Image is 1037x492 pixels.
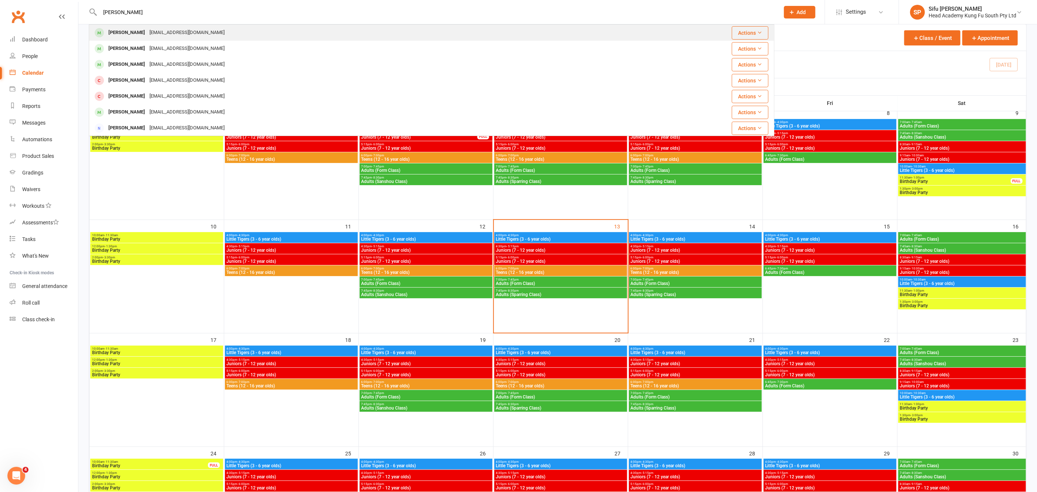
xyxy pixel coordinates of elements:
[10,311,78,328] a: Class kiosk mode
[765,121,895,124] span: 4:00pm
[496,256,626,259] span: 5:15pm
[765,267,895,270] span: 6:45pm
[496,350,626,355] span: Little Tigers (3 - 6 year olds)
[10,115,78,131] a: Messages
[765,248,895,252] span: Juniors (7 - 12 year olds)
[226,248,356,252] span: Juniors (7 - 12 year olds)
[630,289,760,292] span: 7:45pm
[776,154,788,157] span: - 7:30pm
[630,237,760,241] span: Little Tigers (3 - 6 year olds)
[615,220,628,232] div: 13
[900,292,1024,297] span: Birthday Party
[900,124,1024,128] span: Adults (Form Class)
[226,267,356,270] span: 6:00pm
[361,278,491,281] span: 7:00pm
[22,300,40,306] div: Roll call
[226,146,356,150] span: Juniors (7 - 12 year olds)
[642,143,654,146] span: - 6:00pm
[642,278,654,281] span: - 7:45pm
[929,6,1016,12] div: Sifu [PERSON_NAME]
[345,220,358,232] div: 11
[507,165,519,168] span: - 7:45pm
[92,146,222,150] span: Birthday Party
[106,107,147,118] div: [PERSON_NAME]
[765,350,895,355] span: Little Tigers (3 - 6 year olds)
[900,234,1024,237] span: 7:00am
[10,278,78,295] a: General attendance kiosk mode
[496,278,626,281] span: 7:00pm
[765,234,895,237] span: 4:00pm
[496,270,626,275] span: Teens (12 - 16 year olds)
[92,245,222,248] span: 12:00pm
[22,136,52,142] div: Automations
[732,74,768,87] button: Actions
[496,135,626,139] span: Juniors (7 - 12 year olds)
[147,59,227,70] div: [EMAIL_ADDRESS][DOMAIN_NAME]
[900,132,1024,135] span: 7:45am
[105,245,117,248] span: - 1:30pm
[1013,333,1026,346] div: 23
[22,103,40,109] div: Reports
[496,179,626,184] span: Adults (Sparring Class)
[361,289,491,292] span: 7:45pm
[630,146,760,150] span: Juniors (7 - 12 year olds)
[884,333,897,346] div: 22
[496,248,626,252] span: Juniors (7 - 12 year olds)
[900,168,1024,173] span: Little Tigers (3 - 6 year olds)
[900,157,1024,162] span: Juniors (7 - 12 year olds)
[372,347,384,350] span: - 4:30pm
[147,91,227,102] div: [EMAIL_ADDRESS][DOMAIN_NAME]
[630,168,760,173] span: Adults (Form Class)
[630,347,760,350] span: 4:00pm
[910,267,924,270] span: - 10:00am
[22,203,44,209] div: Workouts
[776,234,788,237] span: - 4:30pm
[900,289,1024,292] span: 11:30am
[496,157,626,162] span: Teens (12 - 16 year olds)
[630,259,760,264] span: Juniors (7 - 12 year olds)
[642,234,654,237] span: - 4:30pm
[211,220,224,232] div: 10
[910,245,922,248] span: - 8:30am
[22,170,43,176] div: Gradings
[910,143,922,146] span: - 9:15am
[732,106,768,119] button: Actions
[507,245,519,248] span: - 5:15pm
[507,278,519,281] span: - 7:45pm
[361,176,491,179] span: 7:45pm
[900,278,1024,281] span: 10:00am
[910,234,922,237] span: - 7:45am
[765,146,895,150] span: Juniors (7 - 12 year olds)
[10,131,78,148] a: Automations
[361,237,491,241] span: Little Tigers (3 - 6 year olds)
[630,248,760,252] span: Juniors (7 - 12 year olds)
[732,122,768,135] button: Actions
[372,256,384,259] span: - 6:00pm
[900,350,1024,355] span: Adults (Form Class)
[630,179,760,184] span: Adults (Sparring Class)
[496,146,626,150] span: Juniors (7 - 12 year olds)
[642,267,654,270] span: - 7:00pm
[732,58,768,71] button: Actions
[900,256,1024,259] span: 8:30am
[507,347,519,350] span: - 4:30pm
[22,236,36,242] div: Tasks
[226,157,356,162] span: Teens (12 - 16 year olds)
[10,198,78,214] a: Workouts
[361,135,478,139] span: Juniors (7 - 12 year olds)
[900,303,1024,308] span: Birthday Party
[900,245,1024,248] span: 7:45am
[10,248,78,264] a: What's New
[496,281,626,286] span: Adults (Form Class)
[884,220,897,232] div: 15
[22,53,38,59] div: People
[630,350,760,355] span: Little Tigers (3 - 6 year olds)
[912,278,926,281] span: - 10:30am
[372,154,384,157] span: - 7:00pm
[846,4,866,20] span: Settings
[496,289,626,292] span: 7:45pm
[22,186,40,192] div: Waivers
[361,267,491,270] span: 6:00pm
[1016,106,1026,119] div: 9
[226,143,356,146] span: 5:15pm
